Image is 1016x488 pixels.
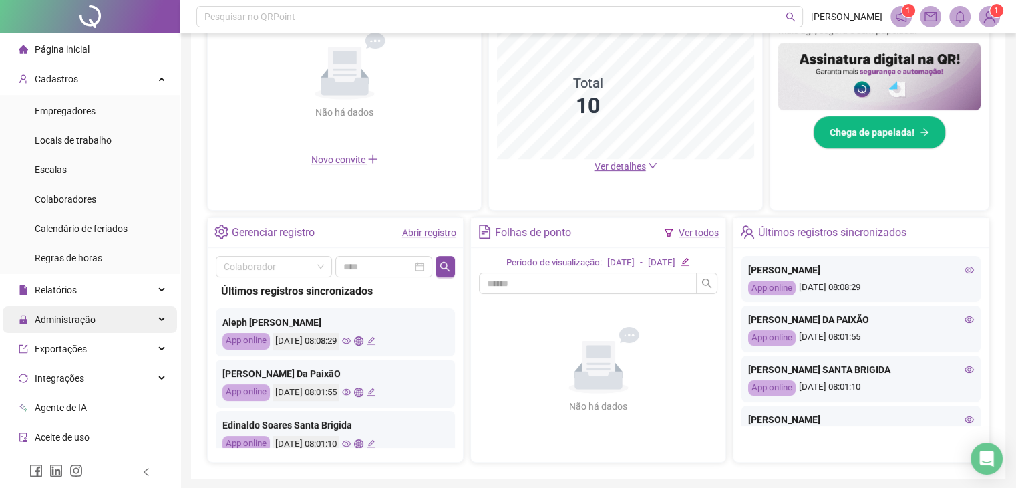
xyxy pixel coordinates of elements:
span: setting [214,225,228,239]
span: team [740,225,754,239]
span: plus [367,154,378,164]
div: App online [748,380,796,396]
span: global [354,388,363,396]
span: search [440,261,450,272]
span: Locais de trabalho [35,135,112,146]
div: [DATE] [607,256,635,270]
a: Abrir registro [402,227,456,238]
span: eye [342,439,351,448]
span: eye [965,315,974,324]
div: [DATE] 08:08:29 [748,281,974,296]
div: Últimos registros sincronizados [221,283,450,299]
div: [DATE] 08:01:55 [748,330,974,346]
span: home [19,45,28,54]
div: Gerenciar registro [232,221,315,244]
span: Administração [35,314,96,325]
span: sync [19,374,28,383]
button: Chega de papelada! [813,116,946,149]
span: Novo convite [311,154,378,165]
a: Ver detalhes down [595,161,657,172]
div: App online [748,330,796,346]
div: - [640,256,643,270]
sup: Atualize o seu contato no menu Meus Dados [990,4,1003,17]
span: global [354,336,363,345]
a: Ver todos [679,227,719,238]
span: Integrações [35,373,84,384]
div: Open Intercom Messenger [971,443,1003,475]
span: left [142,467,151,477]
span: lock [19,315,28,324]
div: [PERSON_NAME] DA PAIXÃO [748,312,974,327]
div: App online [748,281,796,296]
div: [DATE] 08:01:10 [748,380,974,396]
span: linkedin [49,464,63,477]
span: instagram [69,464,83,477]
div: App online [222,333,270,350]
span: Empregadores [35,106,96,116]
div: Folhas de ponto [495,221,571,244]
span: edit [367,336,375,345]
span: mail [924,11,937,23]
div: Últimos registros sincronizados [758,221,906,244]
span: Página inicial [35,44,90,55]
span: eye [965,365,974,374]
span: Aceite de uso [35,432,90,443]
sup: 1 [902,4,915,17]
div: [PERSON_NAME] SANTA BRIGIDA [748,362,974,377]
div: [DATE] 08:01:55 [273,384,339,401]
span: Escalas [35,164,67,175]
div: App online [222,384,270,401]
span: Agente de IA [35,402,87,413]
div: Edinaldo Soares Santa Brigida [222,418,448,433]
span: Calendário de feriados [35,223,128,234]
span: user-add [19,74,28,84]
div: Não há dados [537,399,660,414]
span: filter [664,228,673,237]
span: 1 [906,6,910,15]
span: eye [965,265,974,275]
span: Cadastros [35,74,78,84]
img: 93661 [979,7,999,27]
span: edit [367,439,375,448]
div: [PERSON_NAME] Da PaixãO [222,366,448,381]
span: arrow-right [920,128,929,137]
span: export [19,344,28,354]
span: Colaboradores [35,194,96,205]
span: Regras de horas [35,253,102,263]
span: down [648,161,657,170]
span: edit [681,257,689,266]
span: eye [342,388,351,396]
div: [DATE] 08:08:29 [273,333,339,350]
span: Chega de papelada! [830,125,914,140]
span: eye [342,336,351,345]
div: [DATE] 08:01:10 [273,436,339,453]
div: Aleph [PERSON_NAME] [222,315,448,330]
div: App online [222,436,270,453]
img: banner%2F02c71560-61a6-44d4-94b9-c8ab97240462.png [778,43,981,110]
span: 1 [994,6,999,15]
span: bell [954,11,966,23]
span: global [354,439,363,448]
span: edit [367,388,375,396]
div: [PERSON_NAME] [748,263,974,277]
span: notification [895,11,907,23]
span: search [786,12,796,22]
div: [DATE] [648,256,675,270]
span: Relatórios [35,285,77,295]
span: eye [965,415,974,424]
span: audit [19,433,28,442]
span: Exportações [35,344,87,354]
div: [PERSON_NAME] [748,412,974,427]
div: Período de visualização: [506,256,602,270]
span: file-text [478,225,492,239]
span: search [701,278,712,289]
span: Ver detalhes [595,161,646,172]
span: facebook [29,464,43,477]
span: file [19,285,28,295]
span: [PERSON_NAME] [811,9,882,24]
div: Não há dados [283,105,406,120]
